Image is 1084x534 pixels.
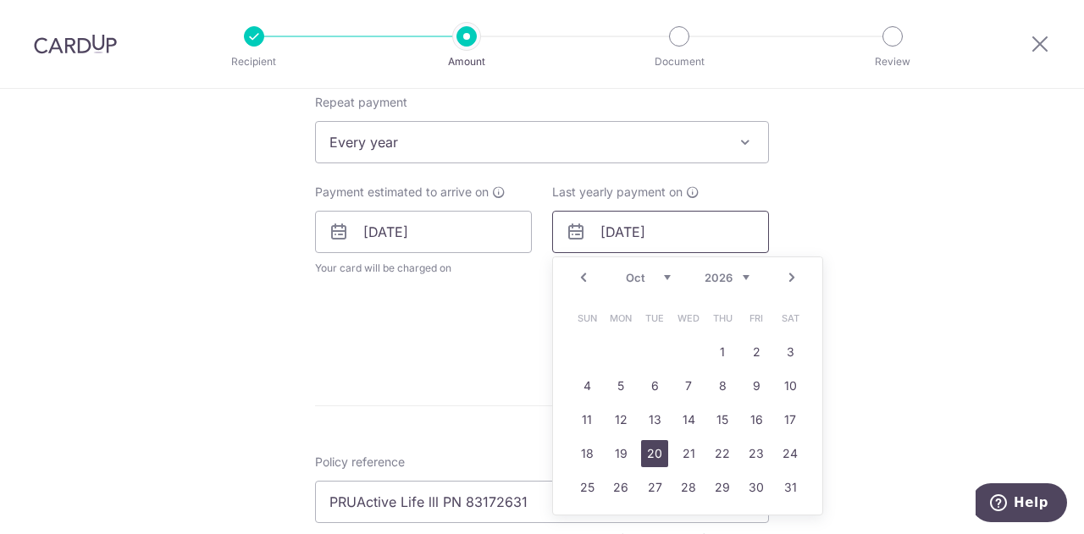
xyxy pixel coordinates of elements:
[709,440,736,467] a: 22
[315,211,532,253] input: DD / MM / YYYY
[607,440,634,467] a: 19
[743,372,770,399] a: 9
[675,372,702,399] a: 7
[675,440,702,467] a: 21
[641,474,668,501] a: 27
[777,372,804,399] a: 10
[404,53,529,70] p: Amount
[315,94,407,111] label: Repeat payment
[641,406,668,433] a: 13
[573,267,594,288] a: Prev
[777,474,804,501] a: 31
[709,372,736,399] a: 8
[777,440,804,467] a: 24
[573,305,600,332] span: Sunday
[315,121,769,163] span: Every year
[743,474,770,501] a: 30
[675,406,702,433] a: 14
[315,454,405,471] label: Policy reference
[675,474,702,501] a: 28
[552,184,683,201] span: Last yearly payment on
[830,53,955,70] p: Review
[641,372,668,399] a: 6
[573,372,600,399] a: 4
[316,122,768,162] span: Every year
[777,406,804,433] a: 17
[552,211,769,253] input: DD / MM / YYYY
[607,406,634,433] a: 12
[617,53,742,70] p: Document
[777,339,804,366] a: 3
[607,474,634,501] a: 26
[743,440,770,467] a: 23
[573,474,600,501] a: 25
[191,53,317,70] p: Recipient
[573,406,600,433] a: 11
[607,372,634,399] a: 5
[315,260,532,277] span: Your card will be charged on
[743,305,770,332] span: Friday
[743,339,770,366] a: 2
[315,184,489,201] span: Payment estimated to arrive on
[34,34,117,54] img: CardUp
[709,339,736,366] a: 1
[573,440,600,467] a: 18
[709,474,736,501] a: 29
[782,267,802,288] a: Next
[607,305,634,332] span: Monday
[709,305,736,332] span: Thursday
[675,305,702,332] span: Wednesday
[641,305,668,332] span: Tuesday
[743,406,770,433] a: 16
[709,406,736,433] a: 15
[976,483,1067,526] iframe: Opens a widget where you can find more information
[641,440,668,467] a: 20
[777,305,804,332] span: Saturday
